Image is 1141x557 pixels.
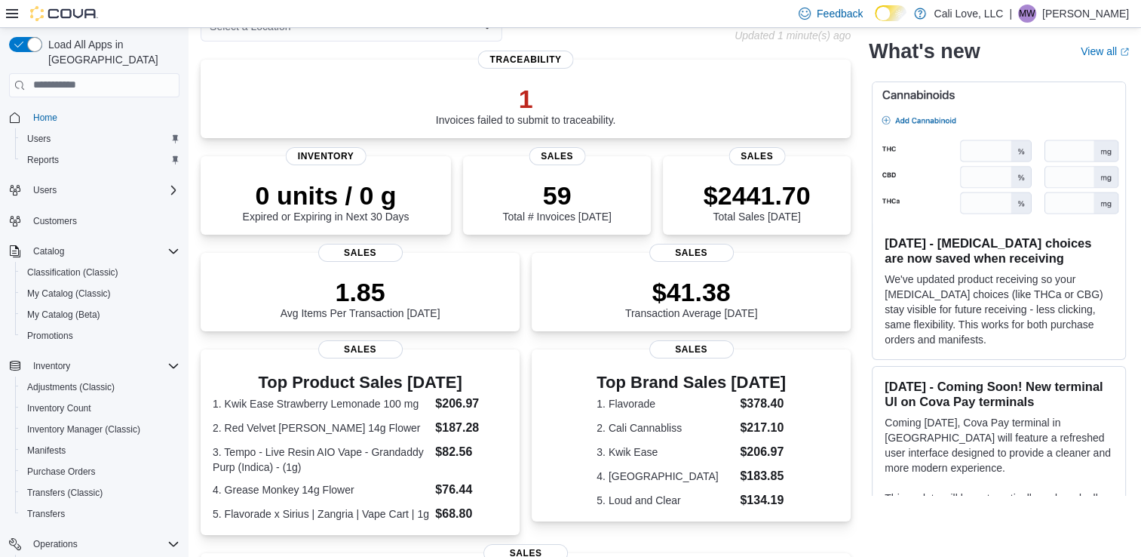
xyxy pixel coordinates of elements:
dt: 5. Flavorade x Sirius | Zangria | Vape Cart | 1g [213,506,429,522]
span: Home [27,108,179,127]
button: Users [3,180,186,201]
div: Total Sales [DATE] [704,180,811,223]
span: Sales [318,244,403,262]
button: My Catalog (Classic) [15,283,186,304]
button: Inventory Manager (Classic) [15,419,186,440]
dd: $68.80 [435,505,508,523]
div: Melissa Wight [1018,5,1036,23]
button: Purchase Orders [15,461,186,482]
button: Customers [3,210,186,232]
dt: 2. Red Velvet [PERSON_NAME] 14g Flower [213,420,429,435]
div: Expired or Expiring in Next 30 Days [243,180,409,223]
p: 1 [436,84,616,114]
span: Sales [728,147,785,165]
dd: $134.19 [740,491,786,509]
span: Inventory [33,360,70,372]
span: MW [1019,5,1035,23]
span: Reports [21,151,179,169]
span: My Catalog (Classic) [21,285,179,303]
span: Inventory Count [21,399,179,417]
span: Transfers [21,505,179,523]
dd: $378.40 [740,395,786,413]
input: Dark Mode [875,5,906,21]
span: Traceability [478,51,574,69]
a: View allExternal link [1081,45,1129,57]
button: Catalog [3,241,186,262]
img: Cova [30,6,98,21]
a: Customers [27,212,83,230]
span: Manifests [27,445,66,457]
span: Catalog [27,242,179,260]
dd: $217.10 [740,419,786,437]
span: Promotions [21,327,179,345]
h3: Top Product Sales [DATE] [213,374,508,392]
button: Home [3,106,186,128]
svg: External link [1120,48,1129,57]
p: Coming [DATE], Cova Pay terminal in [GEOGRAPHIC_DATA] will feature a refreshed user interface des... [885,415,1113,475]
span: My Catalog (Classic) [27,288,111,300]
p: 1.85 [281,277,440,307]
a: Promotions [21,327,79,345]
a: Inventory Manager (Classic) [21,420,146,439]
dt: 1. Kwik Ease Strawberry Lemonade 100 mg [213,396,429,411]
span: Catalog [33,245,64,257]
span: Load All Apps in [GEOGRAPHIC_DATA] [42,37,179,67]
div: Transaction Average [DATE] [625,277,758,319]
a: Adjustments (Classic) [21,378,121,396]
span: Users [27,133,51,145]
button: Operations [3,534,186,555]
a: Manifests [21,442,72,460]
dt: 1. Flavorade [597,396,734,411]
a: Inventory Count [21,399,97,417]
a: Purchase Orders [21,463,102,481]
dt: 4. Grease Monkey 14g Flower [213,482,429,497]
p: $41.38 [625,277,758,307]
span: Purchase Orders [27,466,96,478]
dd: $76.44 [435,481,508,499]
a: Home [27,109,63,127]
span: Classification (Classic) [27,266,118,278]
span: Promotions [27,330,73,342]
button: Users [15,128,186,149]
span: Sales [529,147,585,165]
dt: 3. Tempo - Live Resin AIO Vape - Grandaddy Purp (Indica) - (1g) [213,445,429,475]
button: Adjustments (Classic) [15,377,186,398]
div: Total # Invoices [DATE] [502,180,611,223]
span: Manifests [21,442,179,460]
h3: [DATE] - [MEDICAL_DATA] choices are now saved when receiving [885,235,1113,266]
dd: $183.85 [740,467,786,485]
button: Inventory [3,355,186,377]
dt: 4. [GEOGRAPHIC_DATA] [597,469,734,484]
button: Promotions [15,325,186,346]
button: Users [27,181,63,199]
dt: 5. Loud and Clear [597,493,734,508]
span: Home [33,112,57,124]
span: Adjustments (Classic) [21,378,179,396]
span: Transfers (Classic) [21,484,179,502]
span: Transfers [27,508,65,520]
button: Transfers (Classic) [15,482,186,503]
a: Classification (Classic) [21,263,124,282]
p: [PERSON_NAME] [1042,5,1129,23]
dt: 3. Kwik Ease [597,445,734,460]
span: Users [33,184,57,196]
span: Adjustments (Classic) [27,381,115,393]
span: Sales [649,244,734,262]
a: My Catalog (Classic) [21,285,117,303]
dd: $206.97 [740,443,786,461]
p: 59 [502,180,611,211]
button: Transfers [15,503,186,525]
span: My Catalog (Beta) [21,306,179,324]
span: Customers [33,215,77,227]
h3: Top Brand Sales [DATE] [597,374,786,392]
button: Classification (Classic) [15,262,186,283]
h2: What's new [869,39,980,63]
span: Transfers (Classic) [27,487,103,499]
button: Operations [27,535,84,553]
span: Inventory Count [27,402,91,414]
span: Dark Mode [875,21,876,22]
span: Operations [27,535,179,553]
span: Customers [27,211,179,230]
p: Cali Love, LLC [934,5,1003,23]
dd: $187.28 [435,419,508,437]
